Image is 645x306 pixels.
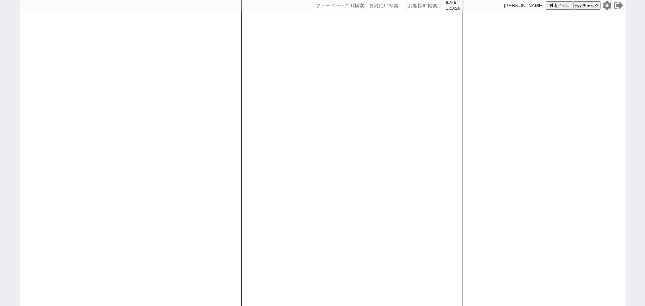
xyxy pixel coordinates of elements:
[504,3,544,8] p: [PERSON_NAME]
[546,1,573,10] button: 対応／練習
[549,3,557,8] span: 対応
[573,1,601,10] button: 会話チェック
[315,1,367,10] input: フィードバックID検索
[561,3,570,8] span: 練習
[407,1,444,10] input: お客様ID検索
[369,1,405,10] input: 要対応ID検索
[575,3,599,8] span: 会話チェック
[446,6,461,11] p: 17:10:26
